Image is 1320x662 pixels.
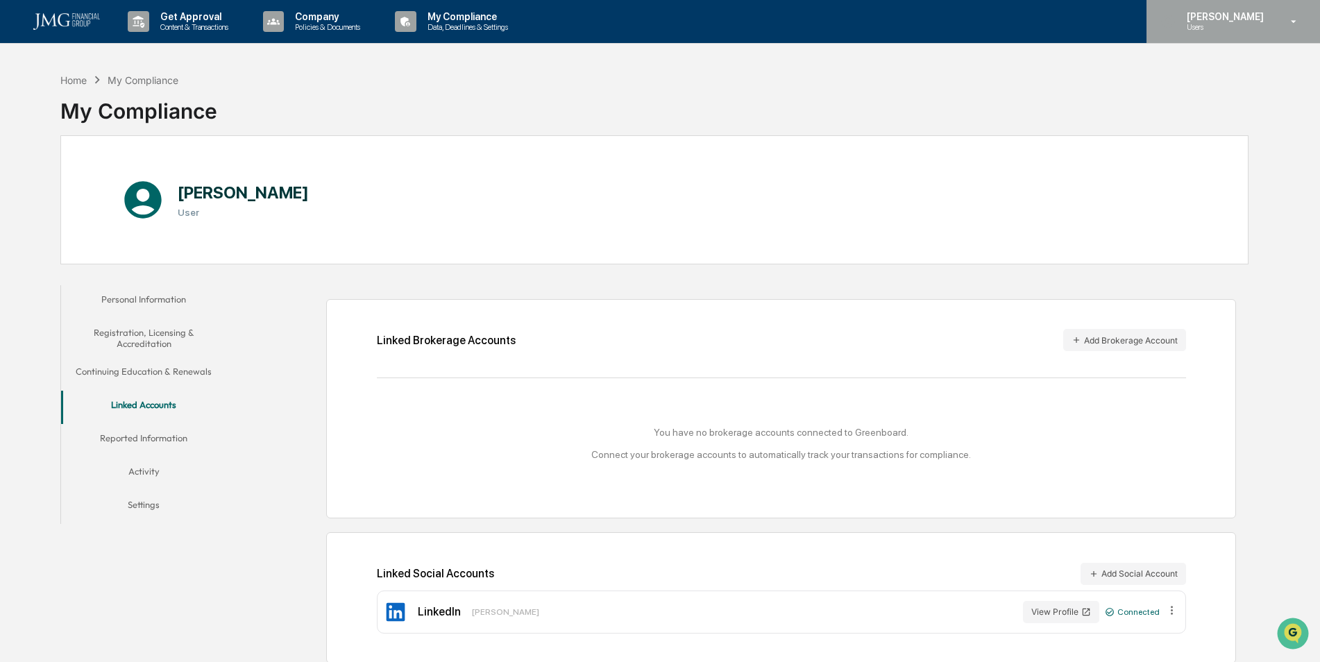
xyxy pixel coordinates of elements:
p: [PERSON_NAME] [1176,11,1271,22]
button: Registration, Licensing & Accreditation [61,319,227,358]
h3: User [178,207,309,218]
div: You have no brokerage accounts connected to Greenboard. Connect your brokerage accounts to automa... [377,427,1186,460]
input: Clear [36,63,229,78]
p: Policies & Documents [284,22,367,32]
a: Powered byPylon [98,235,168,246]
h1: [PERSON_NAME] [178,183,309,203]
div: Connected [1105,607,1160,617]
p: Content & Transactions [149,22,235,32]
p: How can we help? [14,29,253,51]
p: Users [1176,22,1271,32]
img: LinkedIn Icon [384,601,407,623]
p: My Compliance [416,11,515,22]
div: We're available if you need us! [47,120,176,131]
button: Add Social Account [1081,563,1186,585]
div: My Compliance [108,74,178,86]
button: View Profile [1023,601,1099,623]
button: Start new chat [236,110,253,127]
button: Activity [61,457,227,491]
div: LinkedIn [418,605,461,618]
img: logo [33,13,100,30]
div: 🔎 [14,203,25,214]
span: Preclearance [28,175,90,189]
div: [PERSON_NAME] [472,607,539,617]
button: Continuing Education & Renewals [61,357,227,391]
div: Linked Social Accounts [377,563,1186,585]
div: 🗄️ [101,176,112,187]
button: Settings [61,491,227,524]
a: 🗄️Attestations [95,169,178,194]
button: Add Brokerage Account [1063,329,1186,351]
div: Start new chat [47,106,228,120]
span: Pylon [138,235,168,246]
span: Attestations [115,175,172,189]
a: 🔎Data Lookup [8,196,93,221]
p: Data, Deadlines & Settings [416,22,515,32]
iframe: Open customer support [1276,616,1313,654]
button: Reported Information [61,424,227,457]
p: Get Approval [149,11,235,22]
span: Data Lookup [28,201,87,215]
div: Home [60,74,87,86]
button: Linked Accounts [61,391,227,424]
div: secondary tabs example [61,285,227,525]
div: Linked Brokerage Accounts [377,334,516,347]
img: 1746055101610-c473b297-6a78-478c-a979-82029cc54cd1 [14,106,39,131]
div: 🖐️ [14,176,25,187]
div: My Compliance [60,87,217,124]
a: 🖐️Preclearance [8,169,95,194]
p: Company [284,11,367,22]
button: Personal Information [61,285,227,319]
